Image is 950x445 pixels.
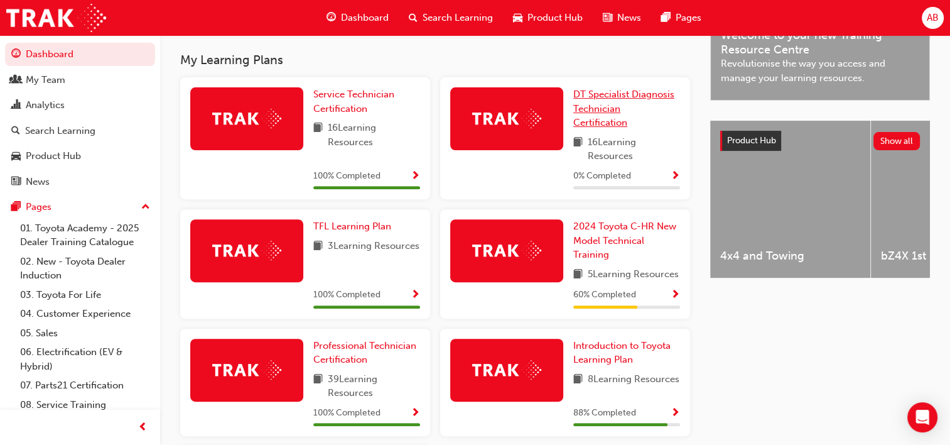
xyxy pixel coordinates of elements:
[721,57,919,85] span: Revolutionise the way you access and manage your learning resources.
[922,7,944,29] button: AB
[671,168,680,184] button: Show Progress
[409,10,418,26] span: search-icon
[313,169,381,184] span: 100 % Completed
[15,324,155,343] a: 05. Sales
[472,241,541,260] img: Trak
[313,339,420,367] a: Professional Technician Certification
[313,221,391,232] span: TFL Learning Plan
[6,4,106,32] img: Trak
[399,5,503,31] a: search-iconSearch Learning
[11,100,21,111] span: chart-icon
[720,249,860,263] span: 4x4 and Towing
[138,420,148,436] span: prev-icon
[11,151,21,162] span: car-icon
[588,135,680,163] span: 16 Learning Resources
[710,121,870,278] a: 4x4 and Towing
[180,53,690,67] h3: My Learning Plans
[573,339,680,367] a: Introduction to Toyota Learning Plan
[212,241,281,260] img: Trak
[720,131,920,151] a: Product HubShow all
[11,75,21,86] span: people-icon
[328,121,420,149] span: 16 Learning Resources
[15,219,155,252] a: 01. Toyota Academy - 2025 Dealer Training Catalogue
[212,360,281,380] img: Trak
[573,267,583,283] span: book-icon
[411,408,420,419] span: Show Progress
[316,5,399,31] a: guage-iconDashboard
[15,395,155,415] a: 08. Service Training
[5,195,155,219] button: Pages
[573,89,674,128] span: DT Specialist Diagnosis Technician Certification
[313,89,394,114] span: Service Technician Certification
[671,405,680,421] button: Show Progress
[573,288,636,302] span: 60 % Completed
[573,87,680,130] a: DT Specialist Diagnosis Technician Certification
[11,49,21,60] span: guage-icon
[5,170,155,194] a: News
[671,287,680,303] button: Show Progress
[651,5,711,31] a: pages-iconPages
[411,168,420,184] button: Show Progress
[15,252,155,285] a: 02. New - Toyota Dealer Induction
[472,360,541,380] img: Trak
[573,372,583,388] span: book-icon
[513,10,522,26] span: car-icon
[26,98,65,113] div: Analytics
[671,171,680,182] span: Show Progress
[328,239,419,255] span: 3 Learning Resources
[328,372,420,400] span: 39 Learning Resources
[5,119,155,143] a: Search Learning
[26,200,51,214] div: Pages
[573,219,680,262] a: 2024 Toyota C-HR New Model Technical Training
[573,169,631,184] span: 0 % Completed
[15,285,155,305] a: 03. Toyota For Life
[588,372,679,388] span: 8 Learning Resources
[26,73,65,87] div: My Team
[573,406,636,420] span: 88 % Completed
[661,10,671,26] span: pages-icon
[313,406,381,420] span: 100 % Completed
[26,149,81,163] div: Product Hub
[411,405,420,421] button: Show Progress
[5,69,155,92] a: My Team
[313,239,323,255] span: book-icon
[11,177,21,188] span: news-icon
[212,109,281,128] img: Trak
[26,175,50,189] div: News
[873,132,920,150] button: Show all
[727,135,776,146] span: Product Hub
[411,287,420,303] button: Show Progress
[503,5,593,31] a: car-iconProduct Hub
[15,343,155,376] a: 06. Electrification (EV & Hybrid)
[617,11,641,25] span: News
[573,135,583,163] span: book-icon
[423,11,493,25] span: Search Learning
[313,87,420,116] a: Service Technician Certification
[527,11,583,25] span: Product Hub
[313,288,381,302] span: 100 % Completed
[313,219,396,234] a: TFL Learning Plan
[15,304,155,324] a: 04. Customer Experience
[721,28,919,57] span: Welcome to your new Training Resource Centre
[5,43,155,66] a: Dashboard
[472,109,541,128] img: Trak
[603,10,612,26] span: news-icon
[573,340,671,366] span: Introduction to Toyota Learning Plan
[327,10,336,26] span: guage-icon
[411,171,420,182] span: Show Progress
[341,11,389,25] span: Dashboard
[313,121,323,149] span: book-icon
[11,202,21,213] span: pages-icon
[25,124,95,138] div: Search Learning
[588,267,679,283] span: 5 Learning Resources
[411,290,420,301] span: Show Progress
[5,94,155,117] a: Analytics
[573,221,676,260] span: 2024 Toyota C-HR New Model Technical Training
[5,145,155,168] a: Product Hub
[141,199,150,216] span: up-icon
[5,40,155,195] button: DashboardMy TeamAnalyticsSearch LearningProduct HubNews
[313,372,323,400] span: book-icon
[15,376,155,395] a: 07. Parts21 Certification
